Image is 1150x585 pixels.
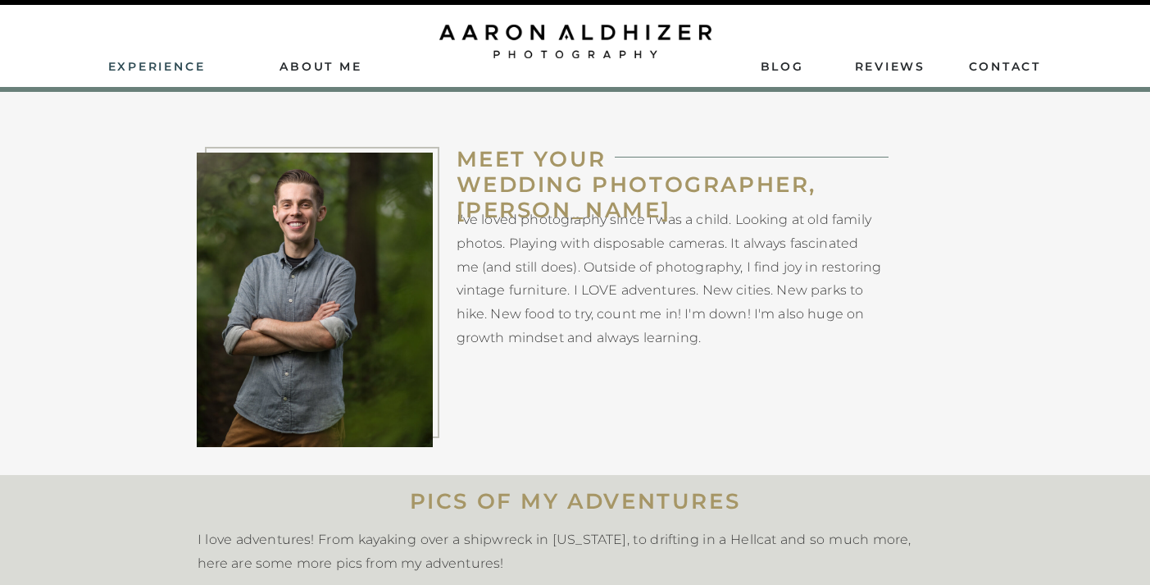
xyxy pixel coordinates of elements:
h1: MEET YOUR WEDDING PHOTOGRAPHER, [PERSON_NAME] [457,147,930,208]
p: I've loved photography since I was a child. Looking at old family photos. Playing with disposable... [457,208,882,347]
a: Experience [108,58,208,73]
a: AbouT ME [263,58,380,73]
h1: PICS OF MY ADVENTURES [84,489,1067,514]
a: ReviEws [855,58,929,73]
a: contact [969,58,1043,73]
p: I love adventures! From kayaking over a shipwreck in [US_STATE], to drifting in a Hellcat and so ... [198,528,911,573]
a: Blog [761,58,803,73]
